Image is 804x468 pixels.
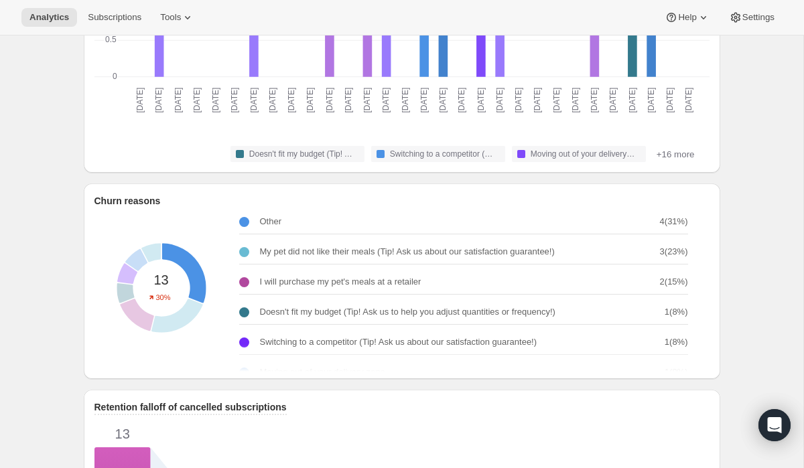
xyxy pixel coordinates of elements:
text: [DATE] [287,88,296,113]
span: Settings [742,12,775,23]
p: Retention falloff of cancelled subscriptions [94,400,287,414]
div: Open Intercom Messenger [758,409,791,441]
rect: I will purchase my pet's meals at a retailer-8 1 [647,4,656,78]
text: [DATE] [173,88,182,113]
button: Tools [152,8,202,27]
text: [DATE] [135,88,145,113]
button: Analytics [21,8,77,27]
p: 1 ( 8 %) [665,305,688,319]
text: [DATE] [154,88,163,113]
text: [DATE] [533,88,542,113]
p: 4 ( 31 %) [660,215,688,228]
text: [DATE] [627,88,636,113]
text: [DATE] [438,88,448,113]
rect: I will purchase my pet's meals at a retailer-8 1 [438,4,448,78]
text: [DATE] [419,88,428,113]
text: [DATE] [192,88,201,113]
text: [DATE] [343,88,352,113]
text: [DATE] [646,88,655,113]
span: Doesn't fit my budget (Tip! Ask us to help you adjust quantities or frequency!) [249,149,354,159]
text: [DATE] [684,88,693,113]
text: [DATE] [514,88,523,113]
text: [DATE] [381,88,391,113]
text: [DATE] [570,88,580,113]
rect: Switching to a competitor (Tip! Ask us about our satisfaction guarantee!)-1 1 [419,4,429,78]
rect: My pet did not like their meals (Tip! Ask us about our satisfaction guarantee!)-3 1 [325,4,334,78]
button: Help [657,8,718,27]
text: [DATE] [230,88,239,113]
rect: Doesn't fit my budget (Tip! Ask us to help you adjust quantities or frequency!)-0 1 [628,4,637,78]
text: [DATE] [457,88,466,113]
text: [DATE] [324,88,334,113]
text: 0.5 [105,35,117,44]
span: Subscriptions [88,12,141,23]
rect: Other-9 1 [495,4,505,78]
p: Other [260,215,282,228]
span: 13 [112,430,132,438]
span: Moving out of your delivery zone [531,149,635,159]
p: Doesn't fit my budget (Tip! Ask us to help you adjust quantities or frequency!) [260,305,555,319]
p: Churn reasons [94,194,161,208]
span: Tools [160,12,181,23]
text: [DATE] [608,88,618,113]
span: Analytics [29,12,69,23]
span: Switching to a competitor (Tip! Ask us about our satisfaction guarantee!) [390,149,494,159]
text: [DATE] [249,88,258,113]
button: Settings [721,8,783,27]
rect: Moving out of your delivery zone-2 1 [476,4,486,78]
text: [DATE] [476,88,485,113]
text: [DATE] [494,88,504,113]
text: [DATE] [211,88,220,113]
p: I will purchase my pet's meals at a retailer [260,275,421,289]
p: 3 ( 23 %) [660,245,688,258]
button: Doesn't fit my budget (Tip! Ask us to help you adjust quantities or frequency!) [230,146,364,162]
rect: My pet did not like their meals (Tip! Ask us about our satisfaction guarantee!)-3 1 [362,4,372,78]
p: 1 ( 8 %) [665,335,688,349]
text: [DATE] [551,88,561,113]
button: Moving out of your delivery zone [512,146,646,162]
p: Switching to a competitor (Tip! Ask us about our satisfaction guarantee!) [260,335,537,349]
rect: Other-9 1 [249,4,259,78]
rect: My pet did not like their meals (Tip! Ask us about our satisfaction guarantee!)-3 1 [590,4,599,78]
button: Subscriptions [80,8,149,27]
text: [DATE] [400,88,409,113]
button: Switching to a competitor (Tip! Ask us about our satisfaction guarantee!) [371,146,505,162]
text: [DATE] [362,88,372,113]
text: [DATE] [590,88,599,113]
text: [DATE] [306,88,315,113]
p: My pet did not like their meals (Tip! Ask us about our satisfaction guarantee!) [260,245,555,258]
rect: Other-9 1 [154,4,163,78]
rect: Other-9 1 [381,4,391,78]
text: [DATE] [267,88,277,113]
p: 2 ( 15 %) [660,275,688,289]
button: +16 more [653,146,699,162]
span: Help [678,12,696,23]
text: 0 [112,72,117,81]
text: [DATE] [665,88,675,113]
